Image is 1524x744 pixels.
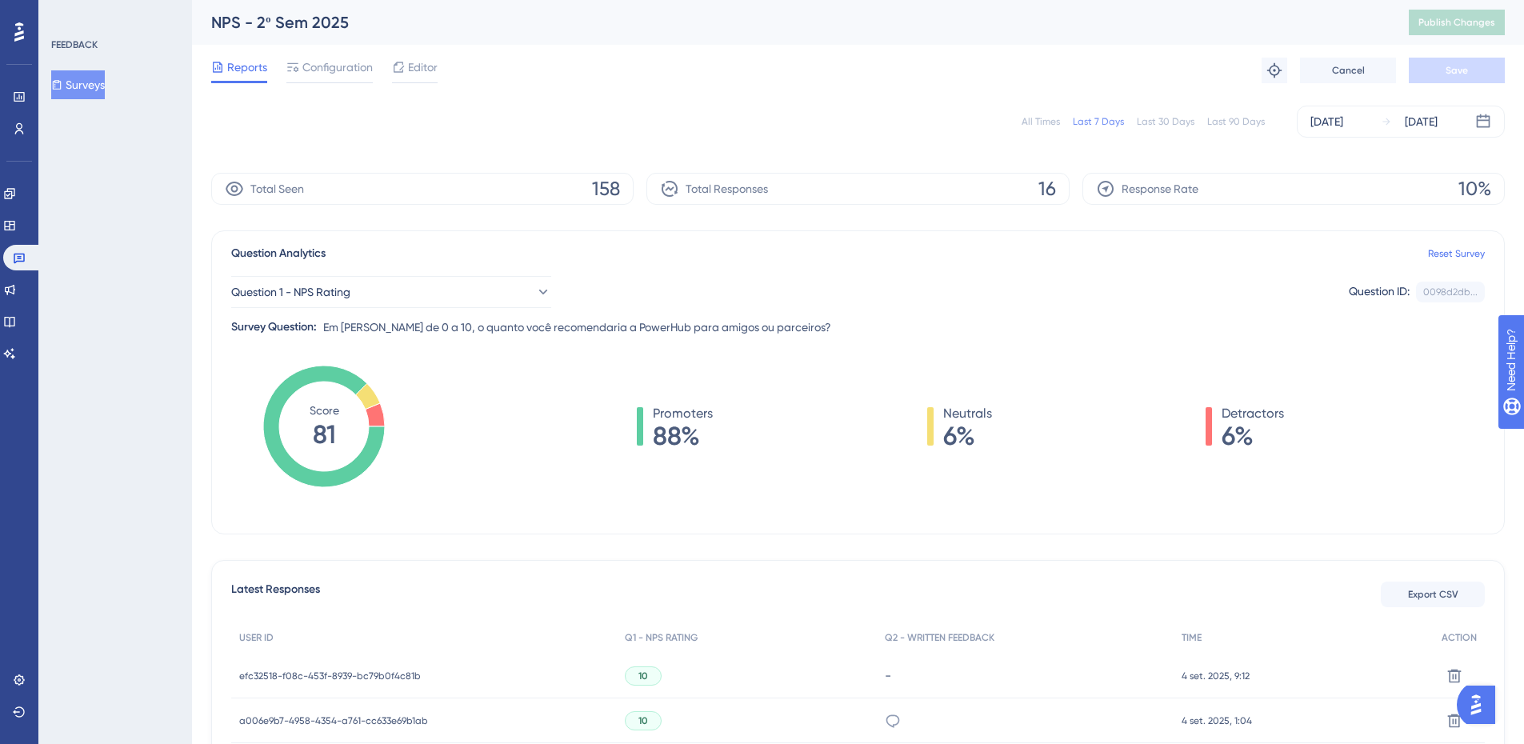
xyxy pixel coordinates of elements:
[231,244,326,263] span: Question Analytics
[239,631,274,644] span: USER ID
[227,58,267,77] span: Reports
[686,179,768,198] span: Total Responses
[592,176,620,202] span: 158
[408,58,438,77] span: Editor
[1038,176,1056,202] span: 16
[1409,58,1505,83] button: Save
[1349,282,1410,302] div: Question ID:
[302,58,373,77] span: Configuration
[1022,115,1060,128] div: All Times
[1458,176,1491,202] span: 10%
[231,276,551,308] button: Question 1 - NPS Rating
[1073,115,1124,128] div: Last 7 Days
[1409,10,1505,35] button: Publish Changes
[638,670,648,682] span: 10
[638,714,648,727] span: 10
[653,404,713,423] span: Promoters
[1182,714,1252,727] span: 4 set. 2025, 1:04
[310,404,339,417] tspan: Score
[1405,112,1438,131] div: [DATE]
[1310,112,1343,131] div: [DATE]
[1418,16,1495,29] span: Publish Changes
[1122,179,1198,198] span: Response Rate
[625,631,698,644] span: Q1 - NPS RATING
[943,404,992,423] span: Neutrals
[211,11,1369,34] div: NPS - 2º Sem 2025
[1408,588,1458,601] span: Export CSV
[1207,115,1265,128] div: Last 90 Days
[323,318,831,337] span: Em [PERSON_NAME] de 0 a 10, o quanto você recomendaria a PowerHub para amigos ou parceiros?
[1457,681,1505,729] iframe: UserGuiding AI Assistant Launcher
[1442,631,1477,644] span: ACTION
[885,668,1166,683] div: -
[653,423,713,449] span: 88%
[885,631,994,644] span: Q2 - WRITTEN FEEDBACK
[1428,247,1485,260] a: Reset Survey
[1332,64,1365,77] span: Cancel
[1446,64,1468,77] span: Save
[231,318,317,337] div: Survey Question:
[231,580,320,609] span: Latest Responses
[239,714,428,727] span: a006e9b7-4958-4354-a761-cc633e69b1ab
[1182,670,1250,682] span: 4 set. 2025, 9:12
[1381,582,1485,607] button: Export CSV
[1423,286,1478,298] div: 0098d2db...
[250,179,304,198] span: Total Seen
[51,70,105,99] button: Surveys
[1222,423,1284,449] span: 6%
[239,670,421,682] span: efc32518-f08c-453f-8939-bc79b0f4c81b
[943,423,992,449] span: 6%
[1222,404,1284,423] span: Detractors
[38,4,100,23] span: Need Help?
[51,38,98,51] div: FEEDBACK
[231,282,350,302] span: Question 1 - NPS Rating
[1137,115,1194,128] div: Last 30 Days
[1300,58,1396,83] button: Cancel
[1182,631,1202,644] span: TIME
[313,419,336,450] tspan: 81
